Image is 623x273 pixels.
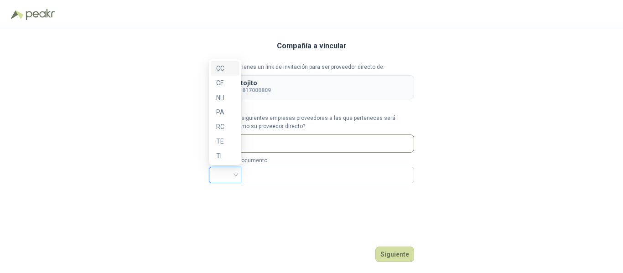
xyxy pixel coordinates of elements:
p: Patojito [233,80,271,86]
p: ¿Cuál de las siguientes empresas proveedoras a las que perteneces será vinculada como su proveedo... [209,114,414,131]
button: Siguiente [375,247,414,262]
p: NIT [233,86,271,95]
div: NIT [211,90,239,105]
img: Logo [11,10,24,19]
p: Número de documento [209,156,414,165]
div: RC [216,122,234,132]
div: PA [211,105,239,119]
div: TI [211,149,239,163]
div: CE [211,76,239,90]
div: PA [216,107,234,117]
img: Peakr [26,9,55,20]
h3: Compañía a vincular [277,40,347,52]
b: 817000809 [242,87,271,93]
div: TI [216,151,234,161]
div: NIT [216,93,234,103]
div: CC [216,63,234,73]
div: RC [211,119,239,134]
div: CC [211,61,239,76]
div: TE [211,134,239,149]
p: Tienes un link de invitación para ser proveedor directo de: [209,63,414,72]
div: CE [216,78,234,88]
div: TE [216,136,234,146]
